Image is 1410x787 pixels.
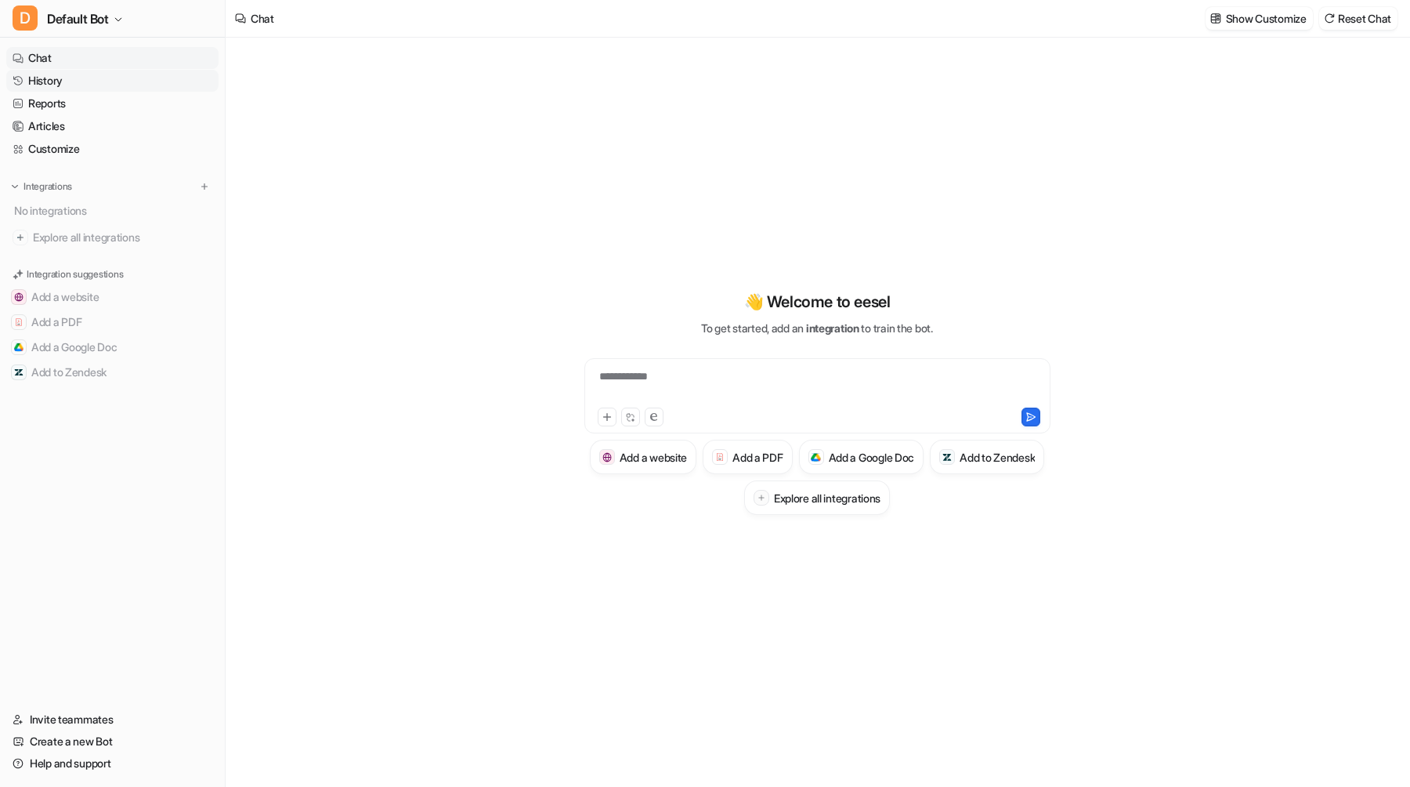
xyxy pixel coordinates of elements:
[14,343,23,352] img: Add a Google Doc
[14,368,23,377] img: Add to Zendesk
[774,490,880,506] h3: Explore all integrations
[744,481,890,515] button: Explore all integrations
[199,181,210,192] img: menu_add.svg
[701,320,932,336] p: To get started, add an to train the bot.
[6,92,219,114] a: Reports
[732,449,783,466] h3: Add a PDF
[715,452,725,462] img: Add a PDF
[13,5,38,31] span: D
[811,453,821,462] img: Add a Google Doc
[1319,7,1397,30] button: Reset Chat
[6,138,219,160] a: Customize
[703,440,792,474] button: Add a PDFAdd a PDF
[6,731,219,753] a: Create a new Bot
[1324,13,1335,24] img: reset
[6,360,219,385] button: Add to ZendeskAdd to Zendesk
[33,225,212,250] span: Explore all integrations
[6,285,219,310] button: Add a websiteAdd a website
[9,181,20,192] img: expand menu
[602,452,613,462] img: Add a website
[960,449,1035,466] h3: Add to Zendesk
[6,179,77,194] button: Integrations
[6,227,219,248] a: Explore all integrations
[799,440,924,474] button: Add a Google DocAdd a Google Doc
[6,47,219,69] a: Chat
[1210,13,1221,24] img: customize
[251,10,274,27] div: Chat
[14,317,23,327] img: Add a PDF
[6,70,219,92] a: History
[6,310,219,335] button: Add a PDFAdd a PDF
[14,292,23,302] img: Add a website
[6,115,219,137] a: Articles
[829,449,915,466] h3: Add a Google Doc
[806,321,859,335] span: integration
[13,230,28,245] img: explore all integrations
[9,198,219,223] div: No integrations
[6,709,219,731] a: Invite teammates
[6,753,219,774] a: Help and support
[1226,10,1307,27] p: Show Customize
[23,180,72,193] p: Integrations
[6,335,219,360] button: Add a Google DocAdd a Google Doc
[47,8,109,30] span: Default Bot
[620,449,687,466] h3: Add a website
[590,440,696,474] button: Add a websiteAdd a website
[1206,7,1313,30] button: Show Customize
[744,290,891,314] p: 👋 Welcome to eesel
[942,452,953,462] img: Add to Zendesk
[27,267,123,281] p: Integration suggestions
[930,440,1044,474] button: Add to ZendeskAdd to Zendesk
